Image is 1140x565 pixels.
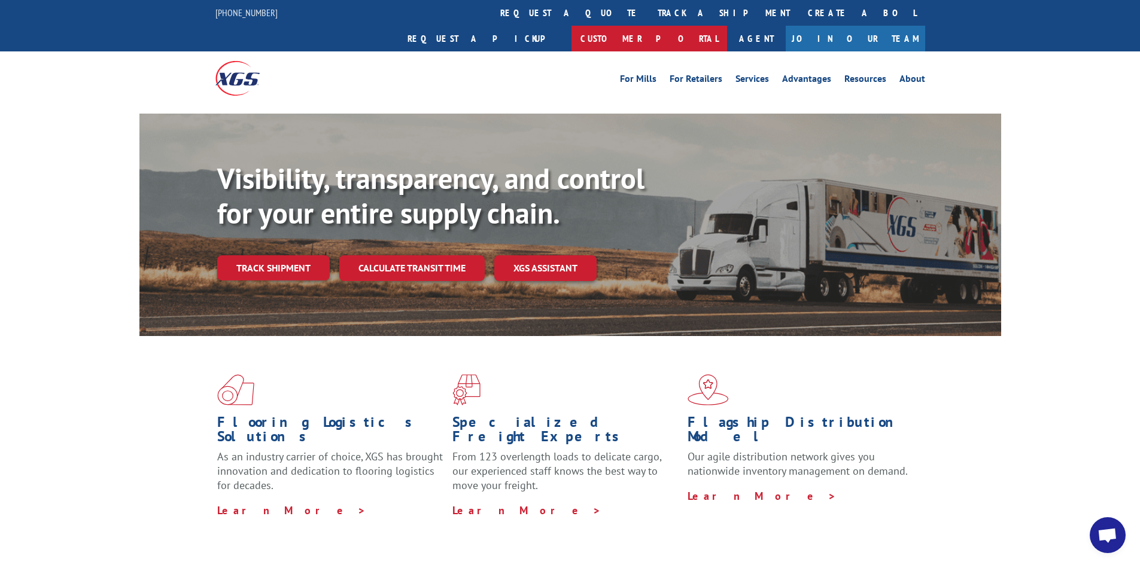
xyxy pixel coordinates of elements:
[217,503,366,517] a: Learn More >
[1090,517,1126,553] a: Open chat
[217,415,443,450] h1: Flooring Logistics Solutions
[339,255,485,281] a: Calculate transit time
[215,7,278,19] a: [PHONE_NUMBER]
[786,26,925,51] a: Join Our Team
[571,26,727,51] a: Customer Portal
[452,415,679,450] h1: Specialized Freight Experts
[688,489,837,503] a: Learn More >
[670,74,722,87] a: For Retailers
[217,255,330,280] a: Track shipment
[494,255,597,281] a: XGS ASSISTANT
[452,503,601,517] a: Learn More >
[217,374,254,405] img: xgs-icon-total-supply-chain-intelligence-red
[217,160,645,231] b: Visibility, transparency, and control for your entire supply chain.
[735,74,769,87] a: Services
[452,374,481,405] img: xgs-icon-focused-on-flooring-red
[782,74,831,87] a: Advantages
[688,374,729,405] img: xgs-icon-flagship-distribution-model-red
[727,26,786,51] a: Agent
[899,74,925,87] a: About
[217,450,443,492] span: As an industry carrier of choice, XGS has brought innovation and dedication to flooring logistics...
[620,74,656,87] a: For Mills
[452,450,679,503] p: From 123 overlength loads to delicate cargo, our experienced staff knows the best way to move you...
[688,415,914,450] h1: Flagship Distribution Model
[844,74,886,87] a: Resources
[399,26,571,51] a: Request a pickup
[688,450,908,478] span: Our agile distribution network gives you nationwide inventory management on demand.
